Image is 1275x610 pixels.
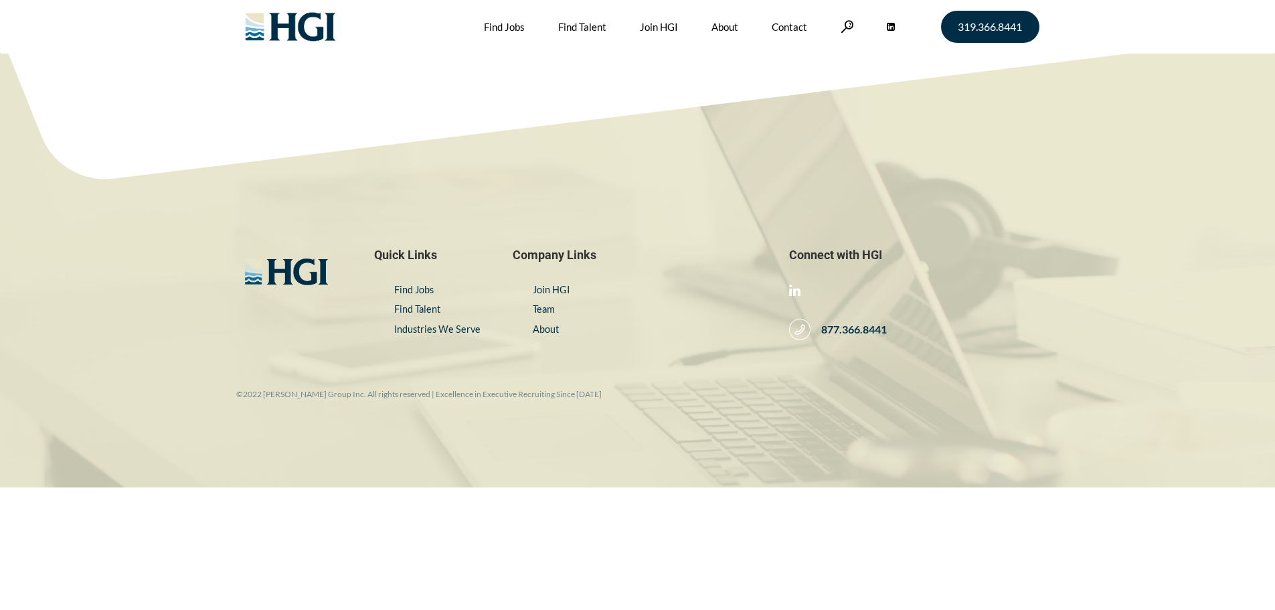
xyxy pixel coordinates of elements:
span: Company Links [513,247,762,262]
span: 319.366.8441 [958,21,1022,32]
a: 319.366.8441 [941,11,1039,43]
span: 877.366.8441 [811,323,887,337]
span: Connect with HGI [789,247,1039,262]
a: Find Talent [394,303,440,315]
a: About [533,323,559,335]
span: Quick Links [374,247,486,262]
a: Team [533,303,555,315]
a: Industries We Serve [394,323,481,335]
small: ©2022 [PERSON_NAME] Group Inc. All rights reserved | Excellence in Executive Recruiting Since [DATE] [236,389,602,399]
a: Find Jobs [394,284,434,295]
a: Search [841,20,854,33]
a: Join HGI [533,284,570,295]
a: 877.366.8441 [789,319,887,340]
